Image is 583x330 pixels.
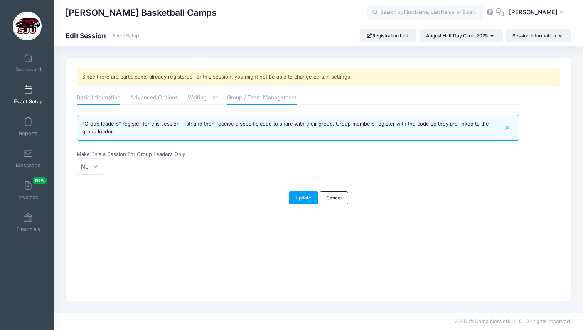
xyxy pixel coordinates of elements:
button: August Half Day Clinic 2025 [420,29,503,42]
span: Reports [19,130,37,137]
a: Financials [10,209,47,236]
h1: [PERSON_NAME] Basketball Camps [66,4,217,22]
a: Advanced Options [130,91,178,105]
img: Cindy Griffin Basketball Camps [13,12,42,40]
span: Messages [16,162,40,169]
h1: Edit Session [66,32,139,40]
button: [PERSON_NAME] [504,4,571,22]
a: Reports [10,113,47,140]
a: Cancel [320,191,349,204]
a: Event Setup [10,81,47,108]
span: August Half Day Clinic 2025 [426,33,488,39]
button: Update [289,191,318,204]
span: [PERSON_NAME] [509,8,558,17]
span: Financials [17,226,40,233]
span: No [77,158,104,175]
a: Registration Link [360,29,416,42]
a: Waiting List [188,91,217,105]
span: Event Setup [14,98,43,105]
a: Dashboard [10,49,47,76]
a: Group / Team Management [227,91,297,105]
label: Make This a Session For Group Leaders Only [77,151,298,158]
span: Dashboard [15,66,41,73]
button: Session Information [506,29,571,42]
a: InvoicesNew [10,177,47,204]
a: Basic Information [77,91,120,105]
input: Search by First Name, Last Name, or Email... [367,5,483,20]
div: Since there are participants already registered for this session, you might not be able to change... [77,68,560,86]
div: "Group leaders" register for this session first; and then receive a specific code to share with t... [82,120,501,135]
span: No [81,162,89,171]
a: Messages [10,145,47,172]
span: Invoices [19,194,38,201]
a: Event Setup [113,33,139,39]
span: 2025 © Camp Network, LLC. All rights reserved. [455,318,571,324]
span: New [33,177,47,184]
